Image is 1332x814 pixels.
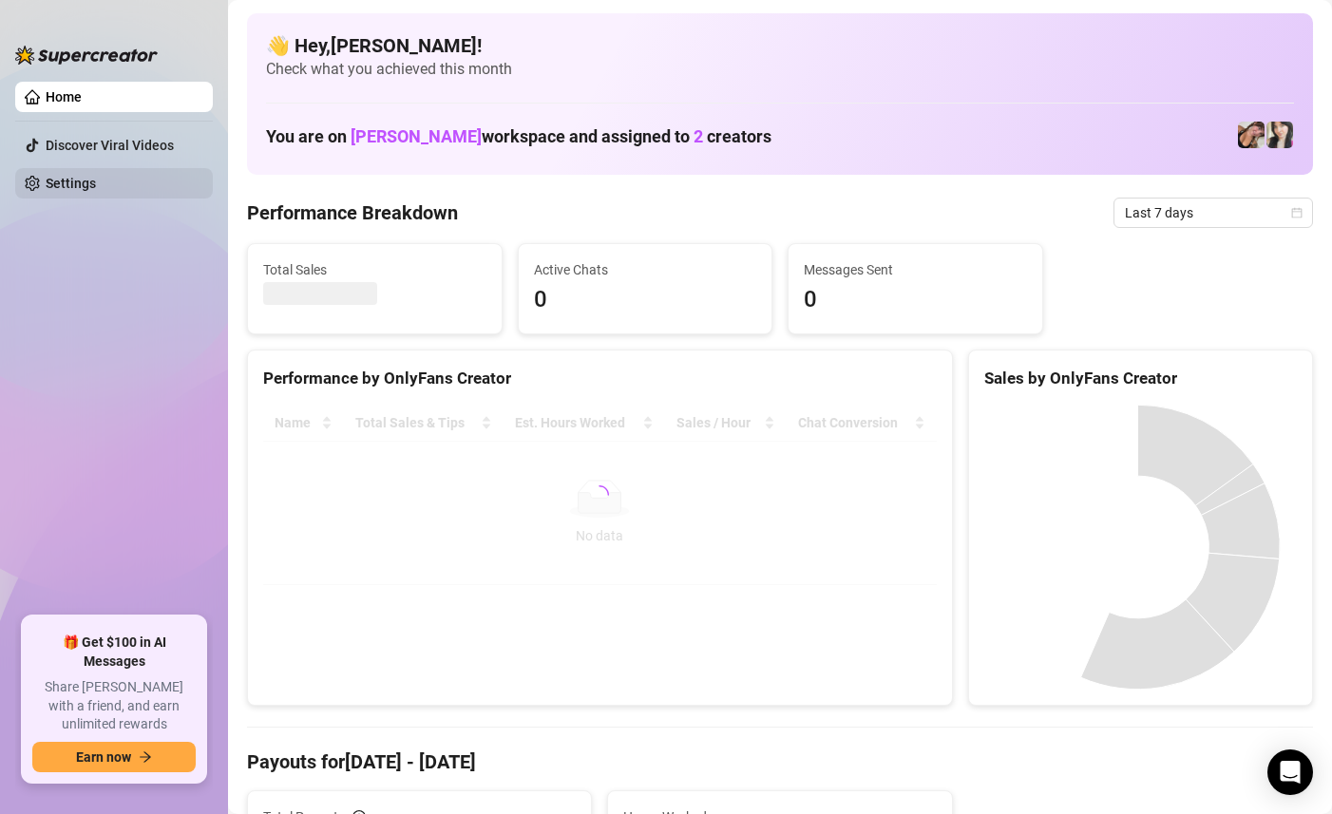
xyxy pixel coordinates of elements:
[247,748,1313,775] h4: Payouts for [DATE] - [DATE]
[586,482,613,508] span: loading
[1291,207,1303,218] span: calendar
[266,59,1294,80] span: Check what you achieved this month
[804,282,1027,318] span: 0
[534,259,757,280] span: Active Chats
[32,634,196,671] span: 🎁 Get $100 in AI Messages
[32,678,196,734] span: Share [PERSON_NAME] with a friend, and earn unlimited rewards
[1238,122,1265,148] img: Christina
[1266,122,1293,148] img: Christina
[351,126,482,146] span: [PERSON_NAME]
[46,89,82,104] a: Home
[76,749,131,765] span: Earn now
[266,32,1294,59] h4: 👋 Hey, [PERSON_NAME] !
[1267,749,1313,795] div: Open Intercom Messenger
[46,138,174,153] a: Discover Viral Videos
[32,742,196,772] button: Earn nowarrow-right
[15,46,158,65] img: logo-BBDzfeDw.svg
[139,750,152,764] span: arrow-right
[46,176,96,191] a: Settings
[263,366,937,391] div: Performance by OnlyFans Creator
[266,126,771,147] h1: You are on workspace and assigned to creators
[263,259,486,280] span: Total Sales
[694,126,703,146] span: 2
[804,259,1027,280] span: Messages Sent
[1125,199,1302,227] span: Last 7 days
[534,282,757,318] span: 0
[984,366,1297,391] div: Sales by OnlyFans Creator
[247,199,458,226] h4: Performance Breakdown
